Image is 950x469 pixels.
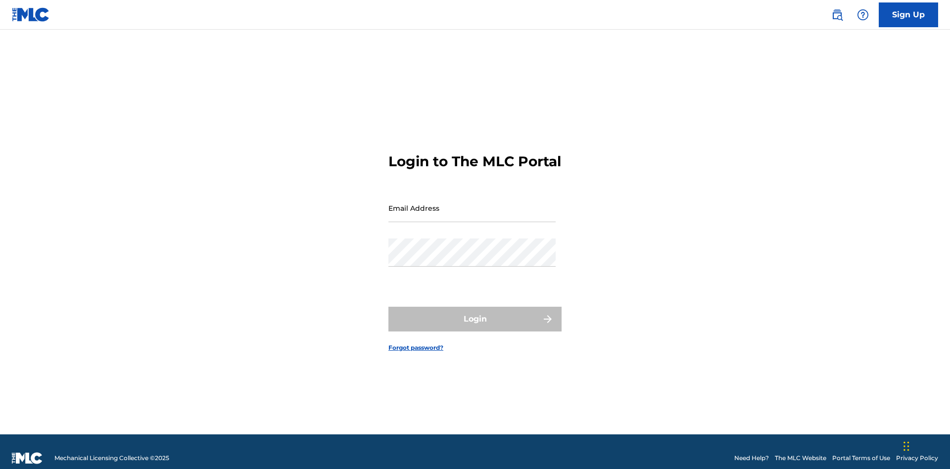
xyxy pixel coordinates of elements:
a: Need Help? [734,454,769,463]
a: Portal Terms of Use [832,454,890,463]
img: help [857,9,869,21]
img: logo [12,452,43,464]
div: Drag [903,431,909,461]
img: search [831,9,843,21]
img: MLC Logo [12,7,50,22]
a: Forgot password? [388,343,443,352]
a: The MLC Website [775,454,826,463]
div: Help [853,5,873,25]
span: Mechanical Licensing Collective © 2025 [54,454,169,463]
a: Public Search [827,5,847,25]
a: Sign Up [879,2,938,27]
h3: Login to The MLC Portal [388,153,561,170]
a: Privacy Policy [896,454,938,463]
iframe: Chat Widget [901,422,950,469]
